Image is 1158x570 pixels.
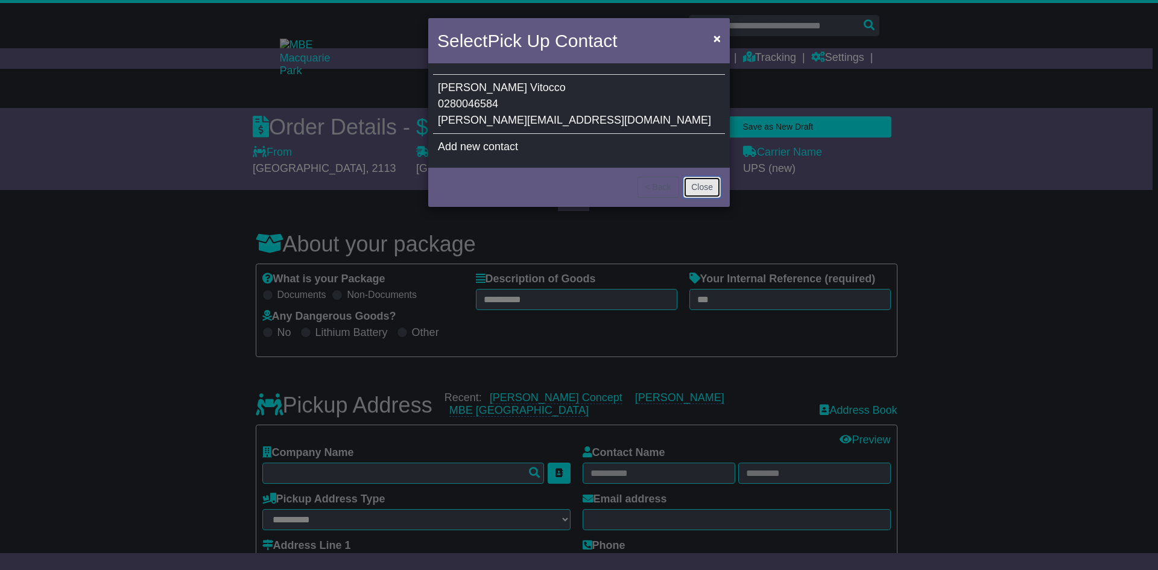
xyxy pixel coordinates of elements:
[555,31,617,51] span: Contact
[487,31,549,51] span: Pick Up
[683,177,721,198] button: Close
[707,26,727,51] button: Close
[438,98,498,110] span: 0280046584
[530,81,566,93] span: Vitocco
[713,31,721,45] span: ×
[438,81,527,93] span: [PERSON_NAME]
[638,177,679,198] button: < Back
[437,27,617,54] h4: Select
[438,114,711,126] span: [PERSON_NAME][EMAIL_ADDRESS][DOMAIN_NAME]
[438,141,518,153] span: Add new contact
